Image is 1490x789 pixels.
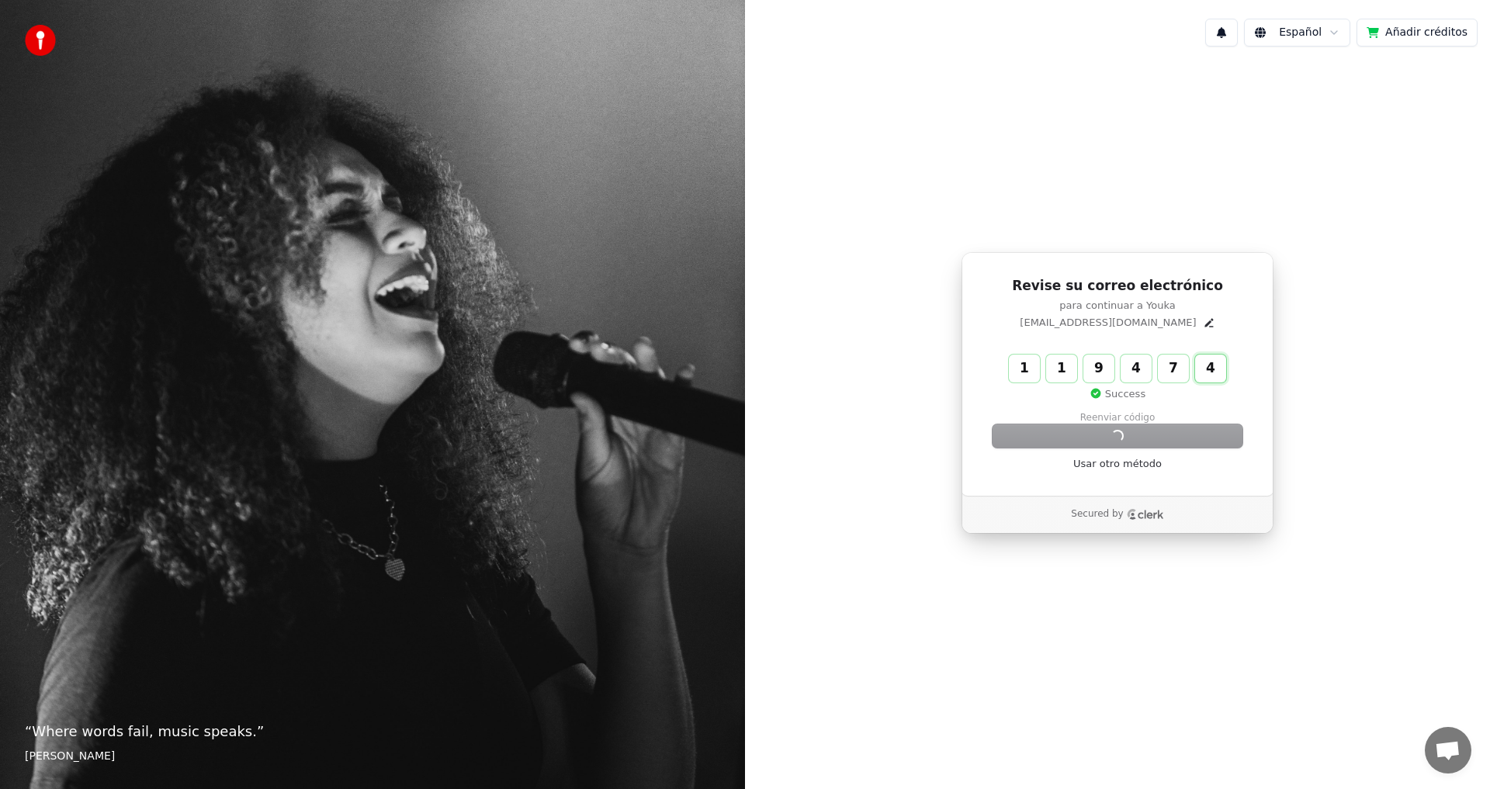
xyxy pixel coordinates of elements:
[993,299,1242,313] p: para continuar a Youka
[25,721,720,742] p: “ Where words fail, music speaks. ”
[1009,355,1257,382] input: Enter verification code
[1127,509,1164,520] a: Clerk logo
[1071,508,1123,521] p: Secured by
[1357,19,1478,47] button: Añadir créditos
[1020,316,1196,330] p: [EMAIL_ADDRESS][DOMAIN_NAME]
[25,749,720,764] footer: [PERSON_NAME]
[25,25,56,56] img: youka
[1425,727,1471,773] div: Chat abierto
[1203,317,1215,329] button: Edit
[993,277,1242,296] h1: Revise su correo electrónico
[1090,387,1145,401] p: Success
[1073,457,1162,471] a: Usar otro método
